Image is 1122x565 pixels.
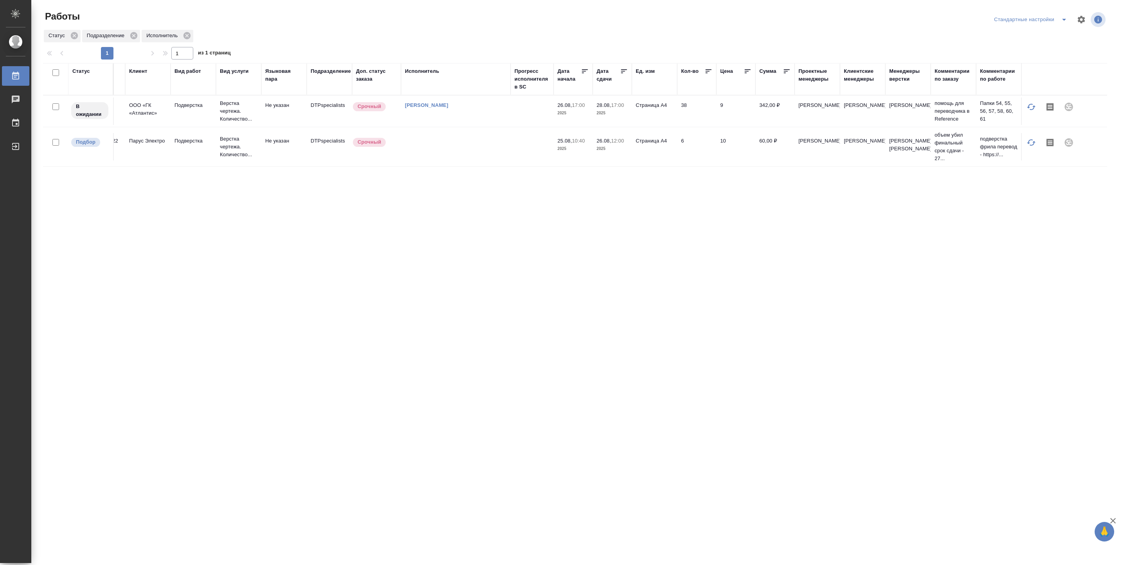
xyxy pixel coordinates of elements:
[755,97,795,125] td: 342,00 ₽
[840,97,885,125] td: [PERSON_NAME]
[992,13,1072,26] div: split button
[632,97,677,125] td: Страница А4
[557,67,581,83] div: Дата начала
[198,48,231,60] span: из 1 страниц
[677,133,716,161] td: 6
[87,32,127,40] p: Подразделение
[311,67,351,75] div: Подразделение
[1098,523,1111,540] span: 🙏
[1072,10,1091,29] span: Настроить таблицу
[44,30,81,42] div: Статус
[716,133,755,161] td: 10
[43,10,80,23] span: Работы
[146,32,180,40] p: Исполнитель
[220,99,257,123] p: Верстка чертежа. Количество...
[980,135,1018,159] p: подверстка фрила перевод - https://...
[844,67,881,83] div: Клиентские менеджеры
[174,101,212,109] p: Подверстка
[358,138,381,146] p: Срочный
[935,131,972,162] p: объем убил финальный срок сдачи - 27...
[174,67,201,75] div: Вид работ
[677,97,716,125] td: 38
[611,102,624,108] p: 17:00
[1059,97,1078,116] div: Проект не привязан
[597,145,628,153] p: 2025
[76,138,95,146] p: Подбор
[632,133,677,161] td: Страница А4
[1022,97,1041,116] button: Обновить
[405,102,448,108] a: [PERSON_NAME]
[220,67,249,75] div: Вид услуги
[889,137,927,153] p: [PERSON_NAME], [PERSON_NAME]
[49,32,68,40] p: Статус
[681,67,699,75] div: Кол-во
[307,133,352,161] td: DTPspecialists
[82,30,140,42] div: Подразделение
[1091,12,1107,27] span: Посмотреть информацию
[572,138,585,144] p: 10:40
[935,99,972,123] p: помощь для переводчика в Reference
[557,102,572,108] p: 26.08,
[759,67,776,75] div: Сумма
[70,137,109,148] div: Можно подбирать исполнителей
[597,138,611,144] p: 26.08,
[1041,97,1059,116] button: Скопировать мини-бриф
[889,101,927,109] p: [PERSON_NAME]
[1041,133,1059,152] button: Скопировать мини-бриф
[129,101,167,117] p: ООО «ГК «Атлантис»
[76,103,104,118] p: В ожидании
[142,30,193,42] div: Исполнитель
[795,97,840,125] td: [PERSON_NAME]
[980,99,1018,123] p: Папки 54, 55, 56, 57, 58, 60, 61
[129,137,167,145] p: Парус Электро
[1022,133,1041,152] button: Обновить
[980,67,1018,83] div: Комментарии по работе
[265,67,303,83] div: Языковая пара
[557,109,589,117] p: 2025
[1095,522,1114,542] button: 🙏
[557,138,572,144] p: 25.08,
[174,137,212,145] p: Подверстка
[840,133,885,161] td: [PERSON_NAME]
[636,67,655,75] div: Ед. изм
[1059,133,1078,152] div: Проект не привязан
[889,67,927,83] div: Менеджеры верстки
[356,67,397,83] div: Доп. статус заказа
[935,67,972,83] div: Комментарии по заказу
[557,145,589,153] p: 2025
[220,135,257,159] p: Верстка чертежа. Количество...
[405,67,439,75] div: Исполнитель
[716,97,755,125] td: 9
[798,67,836,83] div: Проектные менеджеры
[307,97,352,125] td: DTPspecialists
[129,67,147,75] div: Клиент
[597,67,620,83] div: Дата сдачи
[572,102,585,108] p: 17:00
[755,133,795,161] td: 60,00 ₽
[261,97,307,125] td: Не указан
[70,101,109,120] div: Исполнитель назначен, приступать к работе пока рано
[611,138,624,144] p: 12:00
[358,103,381,110] p: Срочный
[597,102,611,108] p: 28.08,
[514,67,550,91] div: Прогресс исполнителя в SC
[795,133,840,161] td: [PERSON_NAME]
[72,67,90,75] div: Статус
[261,133,307,161] td: Не указан
[720,67,733,75] div: Цена
[597,109,628,117] p: 2025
